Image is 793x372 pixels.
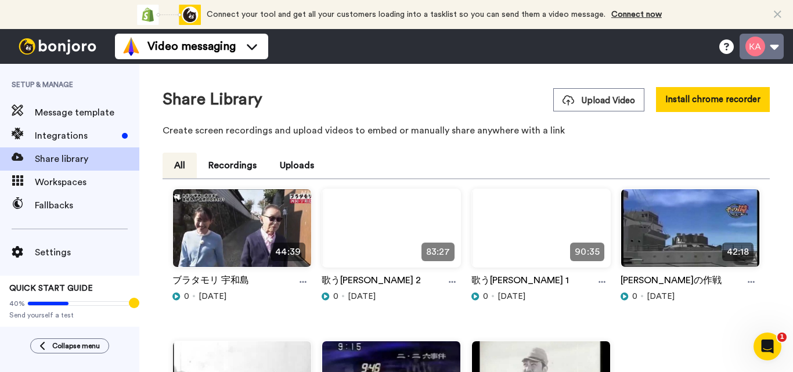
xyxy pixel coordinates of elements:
[421,243,455,261] span: 83:27
[322,273,421,291] a: 歌う[PERSON_NAME] 2
[621,291,760,302] div: [DATE]
[9,284,93,292] span: QUICK START GUIDE
[35,198,139,212] span: Fallbacks
[553,88,644,111] button: Upload Video
[268,153,326,178] button: Uploads
[322,291,461,302] div: [DATE]
[333,291,338,302] span: 0
[611,10,662,19] a: Connect now
[122,37,140,56] img: vm-color.svg
[147,38,236,55] span: Video messaging
[173,189,311,277] img: 74016fb5-3bea-4a42-bdf4-87566ca75054_thumbnail_source_1702256306.jpg
[722,243,754,261] span: 42:18
[472,189,610,277] img: 830eb3c8-c4b6-4726-9ec9-75231e96e954_thumbnail_source_1676884344.jpg
[172,273,249,291] a: ブラタモリ 宇和島
[754,333,781,360] iframe: Intercom live chat
[35,245,139,259] span: Settings
[471,291,611,302] div: [DATE]
[483,291,488,302] span: 0
[35,175,139,189] span: Workspaces
[163,153,197,178] button: All
[9,310,130,320] span: Send yourself a test
[35,106,139,120] span: Message template
[621,189,759,277] img: da07b3f2-5a71-4864-a5cf-14799028bb26_thumbnail_source_1676878851.jpg
[570,243,604,261] span: 90:35
[471,273,569,291] a: 歌う[PERSON_NAME] 1
[137,5,201,25] div: animation
[14,38,101,55] img: bj-logo-header-white.svg
[621,273,722,291] a: [PERSON_NAME]の作戦
[30,338,109,353] button: Collapse menu
[172,291,312,302] div: [DATE]
[563,95,635,107] span: Upload Video
[184,291,189,302] span: 0
[52,341,100,351] span: Collapse menu
[271,243,305,261] span: 44:39
[207,10,605,19] span: Connect your tool and get all your customers loading into a tasklist so you can send them a video...
[9,299,25,308] span: 40%
[35,152,139,166] span: Share library
[656,87,770,112] button: Install chrome recorder
[35,129,117,143] span: Integrations
[163,91,262,109] h1: Share Library
[632,291,637,302] span: 0
[322,189,460,277] img: abedc790-ba8e-44d3-ba43-60557185774b_thumbnail_source_1676885182.jpg
[129,298,139,308] div: Tooltip anchor
[197,153,268,178] button: Recordings
[777,333,787,342] span: 1
[163,124,770,138] p: Create screen recordings and upload videos to embed or manually share anywhere with a link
